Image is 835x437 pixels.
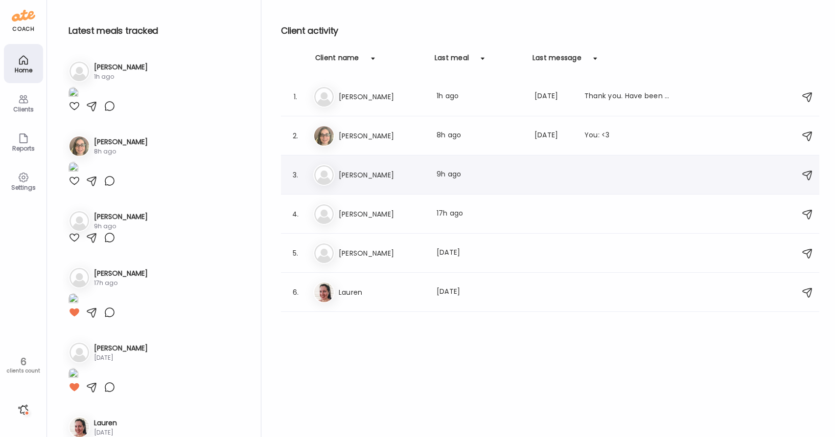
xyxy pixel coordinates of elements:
div: 8h ago [94,147,148,156]
div: 8h ago [437,130,523,142]
img: avatars%2FYr2TRmk546hTF5UKtBKijktb52i2 [314,126,334,146]
img: bg-avatar-default.svg [314,165,334,185]
div: Last message [533,53,581,68]
img: images%2F3hHbbcvhntZkGPL5adbP2Qp3l2m1%2FH4RVnaEDPAeSlHDroNkG%2F54Tw8XnoKBDlnHwJOXig_1080 [69,368,78,381]
h2: Client activity [281,23,819,38]
img: images%2FoPvh4iQiylWPcKuLc7R3BonPKAA3%2F2941i6lrl5YfUFNfxR3v%2FADRyoNYxDc7LEicFJmBA_1080 [69,293,78,306]
div: Last meal [435,53,469,68]
h3: [PERSON_NAME] [94,268,148,279]
div: 1h ago [94,72,148,81]
h3: [PERSON_NAME] [339,169,425,181]
h3: [PERSON_NAME] [339,130,425,142]
img: ate [12,8,35,23]
div: 17h ago [437,208,523,220]
h3: [PERSON_NAME] [94,343,148,353]
div: 17h ago [94,279,148,287]
h3: [PERSON_NAME] [94,212,148,222]
h3: [PERSON_NAME] [94,137,148,147]
img: bg-avatar-default.svg [314,204,334,224]
div: 5. [290,247,302,259]
h3: [PERSON_NAME] [339,208,425,220]
div: 2. [290,130,302,142]
div: [DATE] [94,428,117,437]
img: avatars%2FYr2TRmk546hTF5UKtBKijktb52i2 [70,136,89,156]
h3: [PERSON_NAME] [339,247,425,259]
div: clients count [3,368,43,374]
h3: Lauren [339,286,425,298]
img: bg-avatar-default.svg [70,62,89,81]
div: [DATE] [437,286,523,298]
div: [DATE] [534,91,573,103]
h3: Lauren [94,418,117,428]
div: 6 [3,356,43,368]
img: bg-avatar-default.svg [314,87,334,107]
img: bg-avatar-default.svg [314,243,334,263]
div: 9h ago [437,169,523,181]
div: Clients [6,106,41,112]
div: [DATE] [94,353,148,362]
img: images%2FYr2TRmk546hTF5UKtBKijktb52i2%2FebB64wB9qlSpzH88SQJp%2FhgaaZsbQ7DXbkohYkUje_1080 [69,162,78,175]
div: [DATE] [437,247,523,259]
img: avatars%2FbDv86541nDhxdwMPuXsD4ZtcFAj1 [70,417,89,437]
img: bg-avatar-default.svg [70,211,89,231]
h2: Latest meals tracked [69,23,245,38]
div: Home [6,67,41,73]
img: bg-avatar-default.svg [70,268,89,287]
div: coach [12,25,34,33]
img: bg-avatar-default.svg [70,343,89,362]
div: Client name [315,53,359,68]
div: 1h ago [437,91,523,103]
h3: [PERSON_NAME] [339,91,425,103]
div: Settings [6,184,41,191]
div: 4. [290,208,302,220]
div: 1. [290,91,302,103]
h3: [PERSON_NAME] [94,62,148,72]
div: 9h ago [94,222,148,231]
div: Reports [6,145,41,152]
div: [DATE] [534,130,573,142]
div: Thank you. Have been trying to stick to It and finding it very insightful. Haven’t finished recor... [584,91,671,103]
img: avatars%2FbDv86541nDhxdwMPuXsD4ZtcFAj1 [314,283,334,302]
div: 6. [290,286,302,298]
div: 3. [290,169,302,181]
div: You: <3 [584,130,671,142]
img: images%2FQcLwA9GSTyMSxwY3uOCjqDgGz2b2%2FYJcRtMYJz13rS8pOXTef%2FbJaq5xu00Af2LF8zM05L_1080 [69,87,78,100]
